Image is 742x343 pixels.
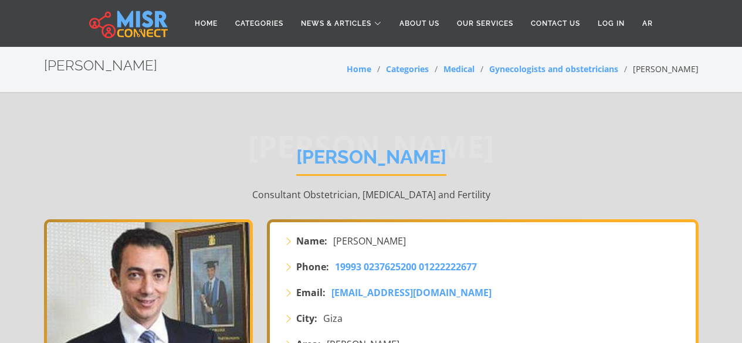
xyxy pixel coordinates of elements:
[633,12,662,35] a: AR
[296,146,446,176] h1: [PERSON_NAME]
[443,63,475,74] a: Medical
[296,286,326,300] strong: Email:
[589,12,633,35] a: Log in
[44,57,157,74] h2: [PERSON_NAME]
[89,9,168,38] img: main.misr_connect
[292,12,391,35] a: News & Articles
[347,63,371,74] a: Home
[331,286,492,299] span: [EMAIL_ADDRESS][DOMAIN_NAME]
[323,311,343,325] span: Giza
[296,311,317,325] strong: City:
[44,188,699,202] p: Consultant Obstetrician, [MEDICAL_DATA] and Fertility
[301,18,371,29] span: News & Articles
[333,234,406,248] span: [PERSON_NAME]
[331,286,492,300] a: [EMAIL_ADDRESS][DOMAIN_NAME]
[296,260,329,274] strong: Phone:
[522,12,589,35] a: Contact Us
[186,12,226,35] a: Home
[335,260,477,273] span: 19993 0237625200 01222222677
[386,63,429,74] a: Categories
[296,234,327,248] strong: Name:
[489,63,618,74] a: Gynecologists and obstetricians
[448,12,522,35] a: Our Services
[335,260,477,274] a: 19993 0237625200 01222222677
[618,63,699,75] li: [PERSON_NAME]
[226,12,292,35] a: Categories
[391,12,448,35] a: About Us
